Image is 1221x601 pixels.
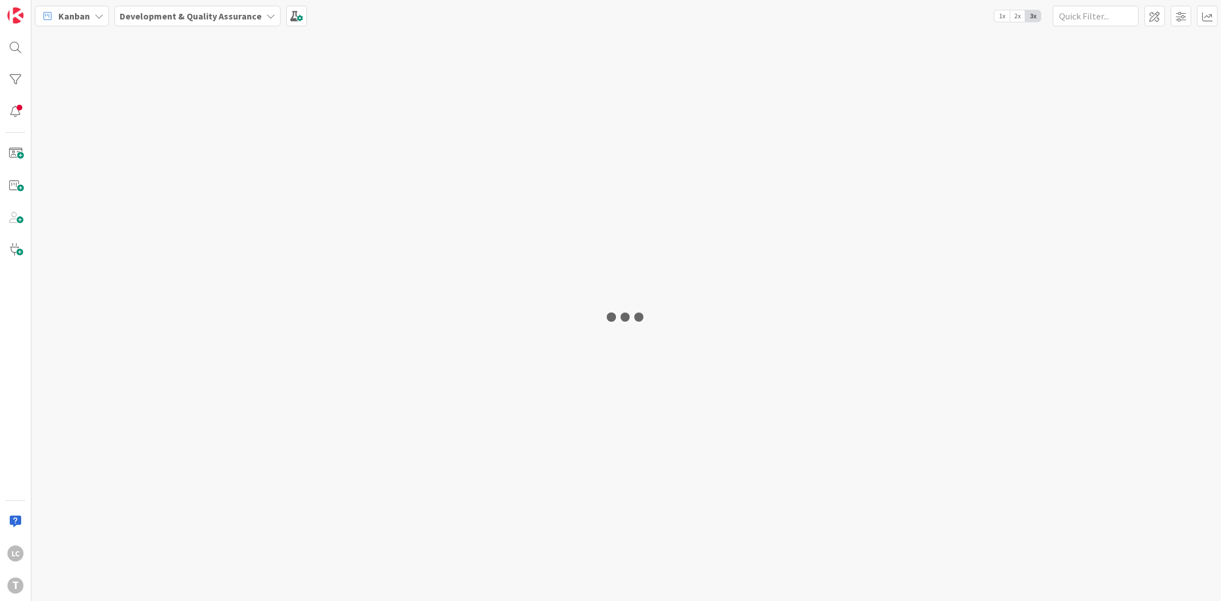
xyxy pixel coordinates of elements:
b: Development & Quality Assurance [120,10,262,22]
img: Visit kanbanzone.com [7,7,23,23]
div: LC [7,545,23,562]
span: 2x [1010,10,1025,22]
input: Quick Filter... [1053,6,1139,26]
span: 3x [1025,10,1041,22]
span: 1x [994,10,1010,22]
div: T [7,578,23,594]
span: Kanban [58,9,90,23]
